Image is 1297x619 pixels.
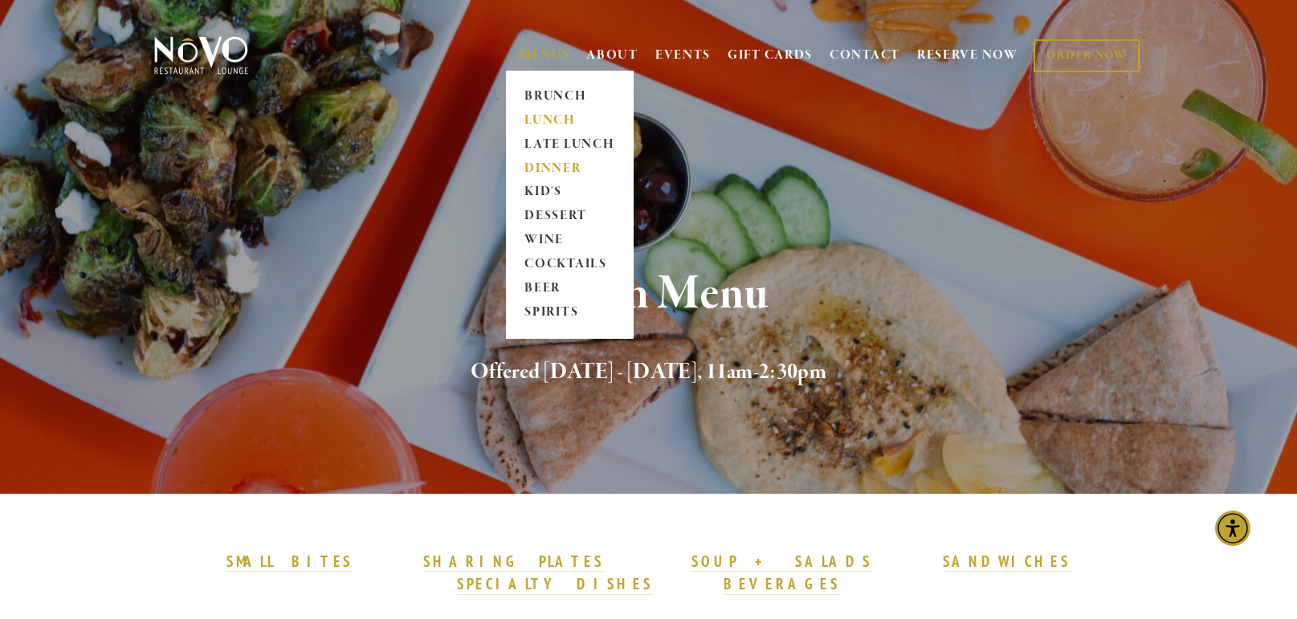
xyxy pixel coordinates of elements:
a: SPECIALTY DISHES [457,574,653,595]
a: RESERVE NOW [917,40,1018,71]
a: LUNCH [520,108,620,132]
strong: SMALL BITES [226,552,353,571]
a: SOUP + SALADS [691,552,871,572]
strong: SOUP + SALADS [691,552,871,571]
a: COCKTAILS [520,253,620,277]
a: DINNER [520,157,620,181]
a: LATE LUNCH [520,132,620,157]
h1: Lunch Menu [181,268,1117,320]
a: KID'S [520,181,620,205]
h2: Offered [DATE] - [DATE], 11am-2:30pm [181,356,1117,389]
div: Accessibility Menu [1215,511,1250,546]
a: GIFT CARDS [728,40,813,71]
a: SMALL BITES [226,552,353,572]
a: DESSERT [520,205,620,229]
strong: SPECIALTY DISHES [457,574,653,593]
a: SPIRITS [520,301,620,325]
a: BRUNCH [520,84,620,108]
a: CONTACT [830,40,900,71]
a: SHARING PLATES [423,552,603,572]
a: ABOUT [586,47,638,63]
a: SANDWICHES [943,552,1071,572]
a: MENUS [520,47,570,63]
strong: SHARING PLATES [423,552,603,571]
a: EVENTS [655,47,711,63]
strong: SANDWICHES [943,552,1071,571]
a: BEVERAGES [724,574,841,595]
strong: BEVERAGES [724,574,841,593]
img: Novo Restaurant &amp; Lounge [151,35,251,75]
a: BEER [520,277,620,301]
a: WINE [520,229,620,253]
a: ORDER NOW [1034,39,1139,72]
